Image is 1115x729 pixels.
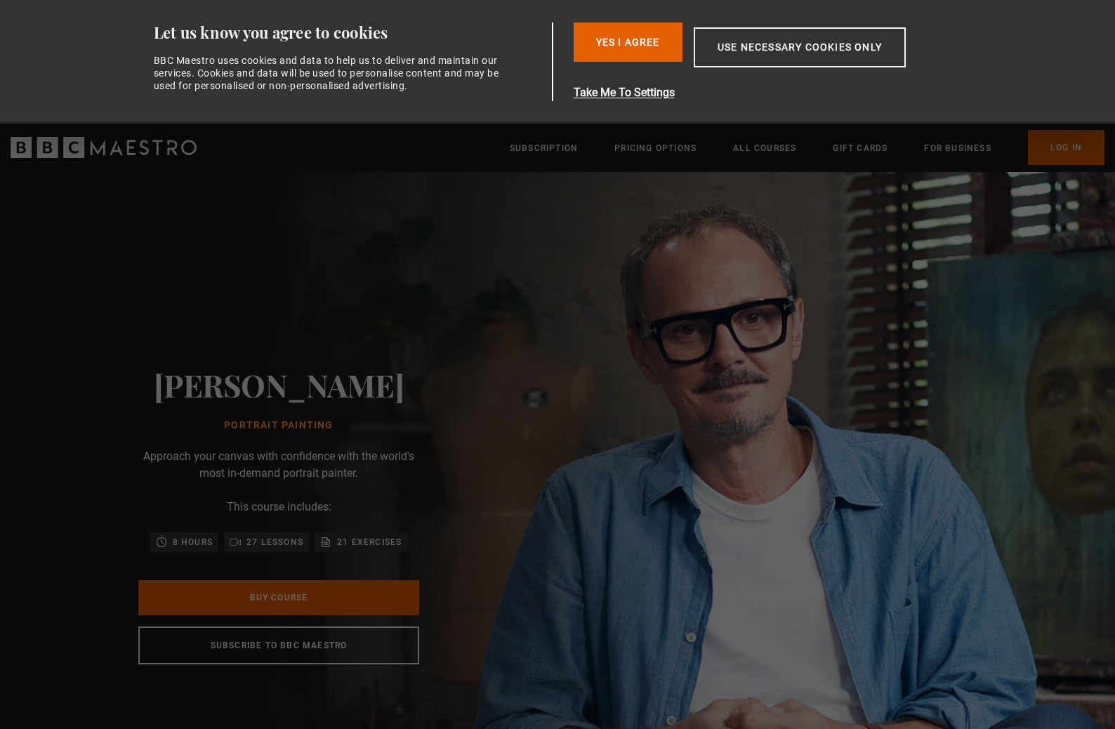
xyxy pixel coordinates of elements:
[246,535,303,549] p: 27 lessons
[1028,130,1104,165] a: Log In
[11,137,197,158] svg: BBC Maestro
[614,141,697,155] a: Pricing Options
[138,580,419,615] a: Buy Course
[154,22,547,43] div: Let us know you agree to cookies
[574,22,682,62] button: Yes I Agree
[138,626,419,664] a: Subscribe to BBC Maestro
[173,535,213,549] p: 8 hours
[154,54,508,93] div: BBC Maestro uses cookies and data to help us to deliver and maintain our services. Cookies and da...
[574,84,972,101] button: Take Me To Settings
[227,499,331,515] p: This course includes:
[733,141,796,155] a: All Courses
[833,141,888,155] a: Gift Cards
[510,141,578,155] a: Subscription
[510,130,1104,165] nav: Primary
[154,420,404,431] h1: Portrait Painting
[337,535,402,549] p: 21 exercises
[924,141,991,155] a: For business
[154,367,404,402] h2: [PERSON_NAME]
[694,27,906,67] button: Use necessary cookies only
[138,448,419,482] p: Approach your canvas with confidence with the world's most in-demand portrait painter.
